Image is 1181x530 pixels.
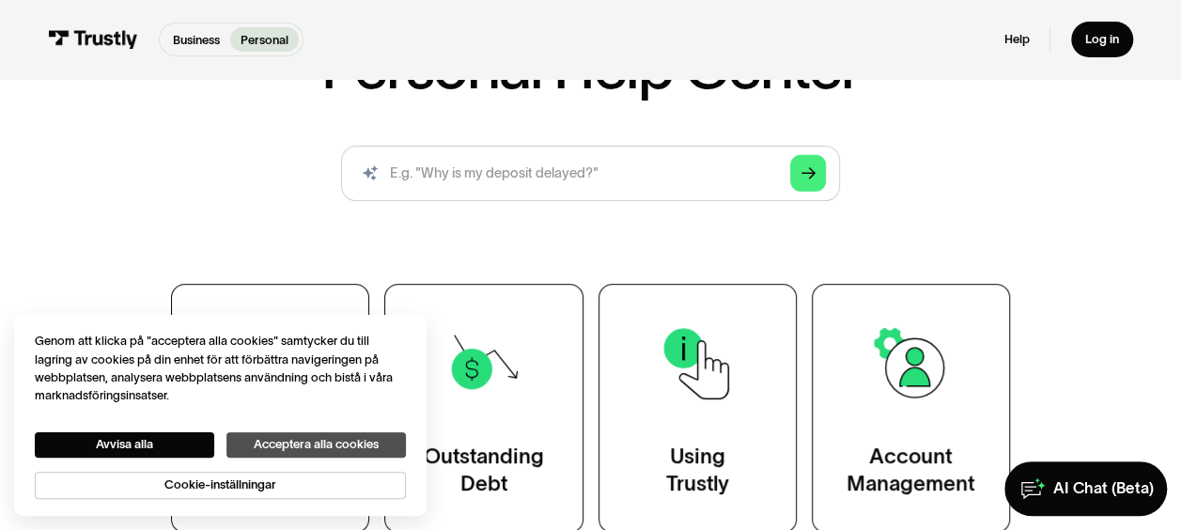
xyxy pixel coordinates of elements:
[48,30,137,49] img: Trustly Logo
[230,27,299,53] a: Personal
[35,432,214,458] button: Avvisa alla
[1053,478,1154,498] div: AI Chat (Beta)
[1085,32,1119,48] div: Log in
[226,432,406,458] button: Acceptera alla cookies
[173,31,220,49] p: Business
[14,315,427,516] div: Cookie banner
[847,443,974,498] div: Account Management
[35,472,407,499] button: Cookie-inställningar
[1003,32,1029,48] a: Help
[35,332,407,404] div: Genom att klicka på "acceptera alla cookies" samtycker du till lagring av cookies på din enhet fö...
[163,27,230,53] a: Business
[1071,22,1132,58] a: Log in
[35,332,407,499] div: Integritet
[1004,461,1167,517] a: AI Chat (Beta)
[424,443,544,498] div: Outstanding Debt
[341,146,840,201] input: search
[666,443,729,498] div: Using Trustly
[321,38,860,98] h1: Personal Help Center
[341,146,840,201] form: Search
[241,31,288,49] p: Personal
